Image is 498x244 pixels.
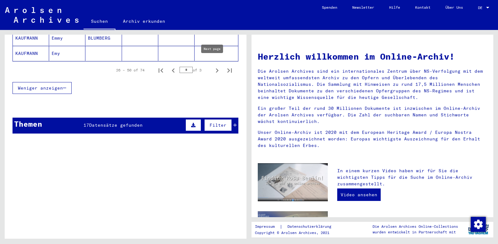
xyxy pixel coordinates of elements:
[5,7,79,23] img: Arolsen_neg.svg
[255,223,280,230] a: Impressum
[49,31,85,46] mat-cell: Emmy
[13,46,49,61] mat-cell: KAUFMANN
[14,118,42,129] div: Themen
[13,82,72,94] button: Weniger anzeigen
[180,67,211,73] div: of 3
[373,229,458,235] p: wurden entwickelt in Partnerschaft mit
[13,31,49,46] mat-cell: KAUFMANN
[210,122,226,128] span: Filter
[167,64,180,76] button: Previous page
[204,119,232,131] button: Filter
[282,223,339,230] a: Datenschutzerklärung
[258,105,487,125] p: Ein großer Teil der rund 30 Millionen Dokumente ist inzwischen im Online-Archiv der Arolsen Archi...
[84,14,115,30] a: Suchen
[18,85,63,91] span: Weniger anzeigen
[471,217,486,232] img: Zustimmung ändern
[258,129,487,149] p: Unser Online-Archiv ist 2020 mit dem European Heritage Award / Europa Nostra Award 2020 ausgezeic...
[84,122,89,128] span: 17
[337,168,487,187] p: In einem kurzen Video haben wir für Sie die wichtigsten Tipps für die Suche im Online-Archiv zusa...
[337,188,381,201] a: Video ansehen
[115,14,173,29] a: Archiv erkunden
[116,67,145,73] div: 26 – 50 of 74
[49,46,85,61] mat-cell: Emy
[155,64,167,76] button: First page
[478,6,485,10] span: DE
[258,68,487,101] p: Die Arolsen Archives sind ein internationales Zentrum über NS-Verfolgung mit dem weltweit umfasse...
[467,222,490,237] img: yv_logo.png
[223,64,236,76] button: Last page
[89,122,143,128] span: Datensätze gefunden
[255,230,339,236] p: Copyright © Arolsen Archives, 2021
[255,223,339,230] div: |
[258,163,328,201] img: video.jpg
[211,64,223,76] button: Next page
[258,50,487,63] h1: Herzlich willkommen im Online-Archiv!
[85,31,122,46] mat-cell: BLUMBERG
[373,224,458,229] p: Die Arolsen Archives Online-Collections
